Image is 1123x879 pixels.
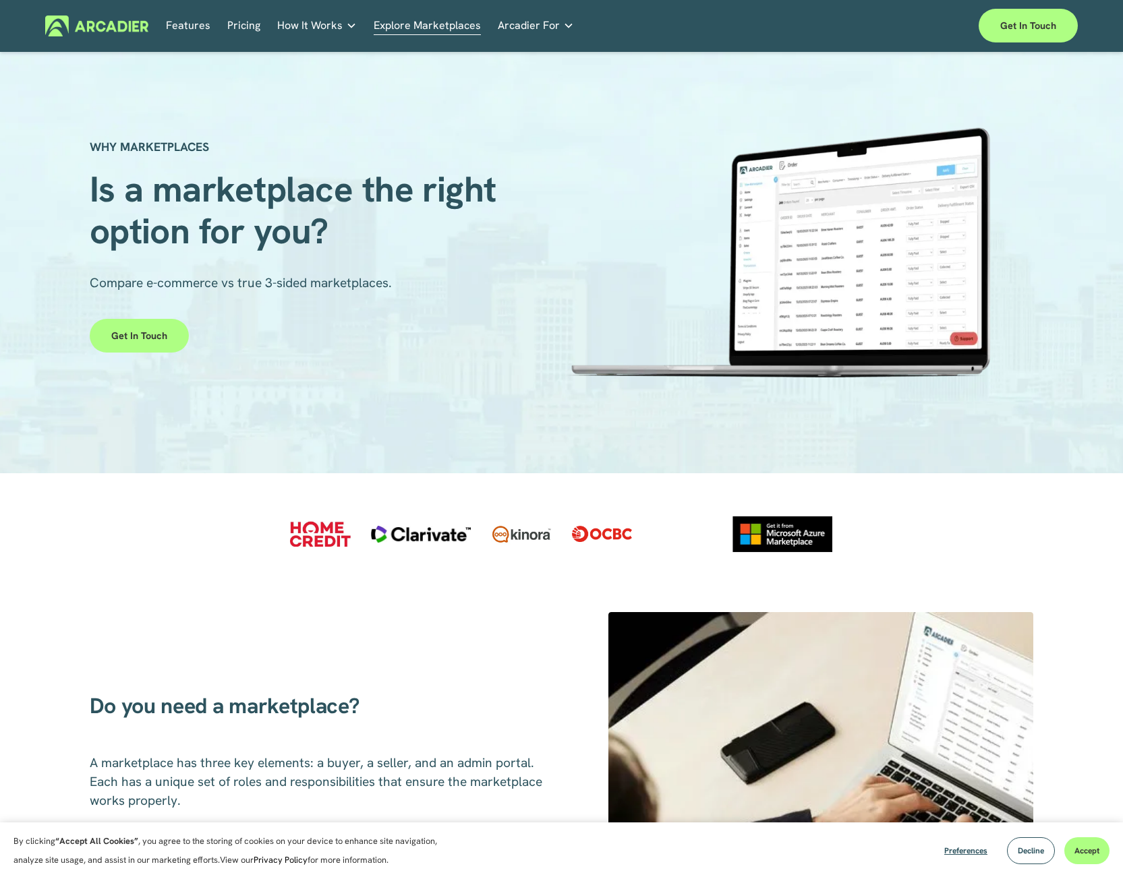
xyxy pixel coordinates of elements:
[90,274,392,291] span: Compare e-commerce vs true 3-sided marketplaces.
[90,692,359,720] span: Do you need a marketplace?
[166,16,210,36] a: Features
[1074,845,1099,856] span: Accept
[1064,837,1110,864] button: Accept
[55,835,138,847] strong: “Accept All Cookies”
[90,166,506,254] span: Is a marketplace the right option for you?
[90,139,209,154] strong: WHY MARKETPLACES
[90,754,546,809] span: A marketplace has three key elements: a buyer, a seller, and an admin portal. Each has a unique s...
[498,16,574,36] a: folder dropdown
[374,16,481,36] a: Explore Marketplaces
[90,319,189,353] a: Get in touch
[498,16,560,35] span: Arcadier For
[1007,837,1055,864] button: Decline
[45,16,148,36] img: Arcadier
[277,16,343,35] span: How It Works
[979,9,1078,42] a: Get in touch
[254,854,308,866] a: Privacy Policy
[13,832,452,870] p: By clicking , you agree to the storing of cookies on your device to enhance site navigation, anal...
[934,837,998,864] button: Preferences
[1018,845,1044,856] span: Decline
[277,16,357,36] a: folder dropdown
[944,845,987,856] span: Preferences
[227,16,260,36] a: Pricing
